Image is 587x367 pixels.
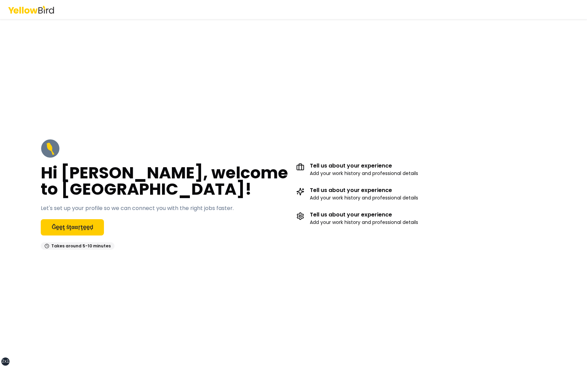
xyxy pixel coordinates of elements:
[310,212,418,217] h3: Tell us about your experience
[2,359,9,364] div: 2xl
[310,163,418,169] h3: Tell us about your experience
[310,170,418,177] p: Add your work history and professional details
[41,204,234,212] p: Let's set up your profile so we can connect you with the right jobs faster.
[41,165,291,197] h2: Hi [PERSON_NAME], welcome to [GEOGRAPHIC_DATA]!
[41,219,104,235] button: Ḡḛḛţ ṡţααṛţḛḛḍ
[310,188,418,193] h3: Tell us about your experience
[310,194,418,201] p: Add your work history and professional details
[41,242,114,250] div: Takes around 5-10 minutes
[310,219,418,226] p: Add your work history and professional details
